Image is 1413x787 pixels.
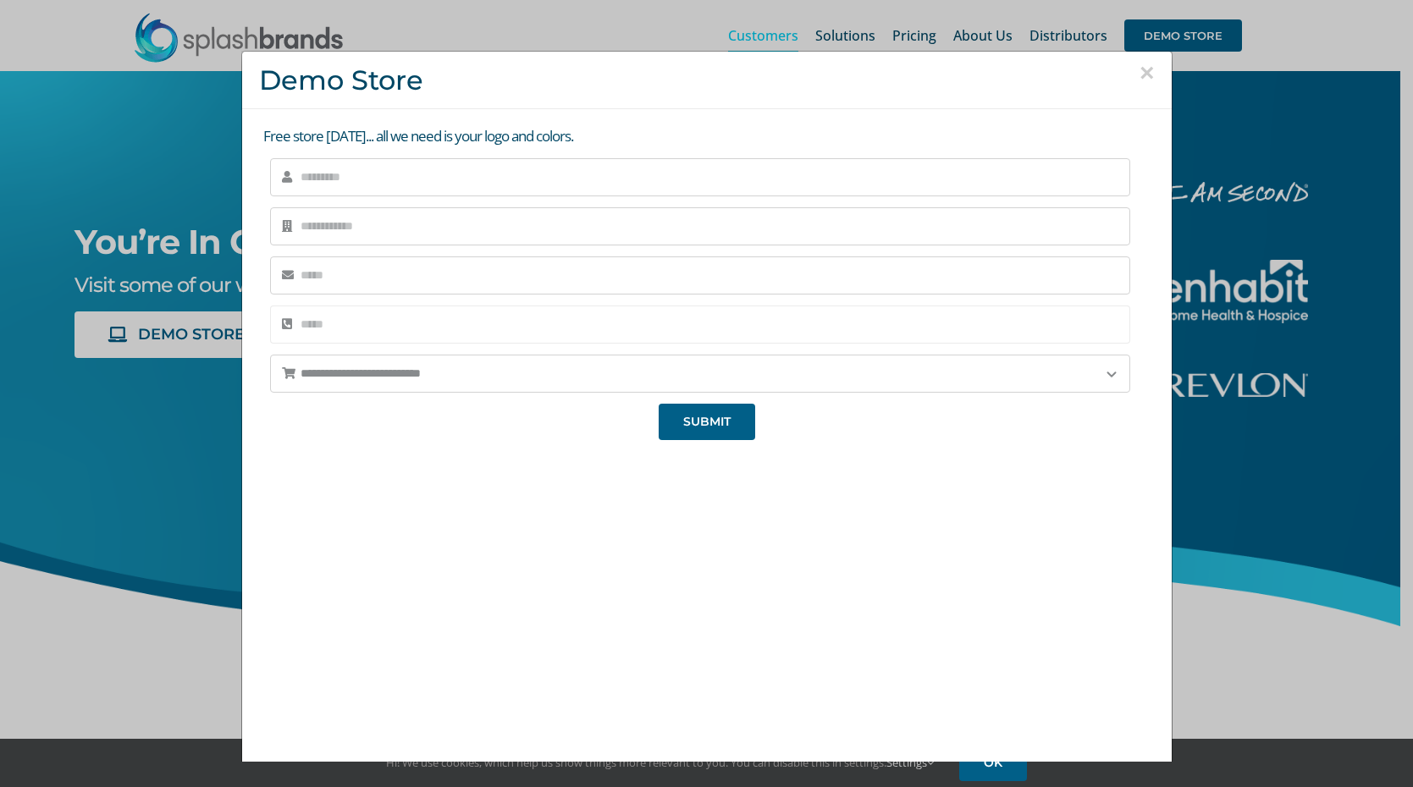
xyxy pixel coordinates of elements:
[259,64,1155,96] h3: Demo Store
[1140,60,1155,85] button: Close
[683,415,731,429] span: SUBMIT
[659,404,755,440] button: SUBMIT
[428,453,985,766] iframe: SplashBrands Demo Store Overview
[263,126,1154,147] p: Free store [DATE]... all we need is your logo and colors.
